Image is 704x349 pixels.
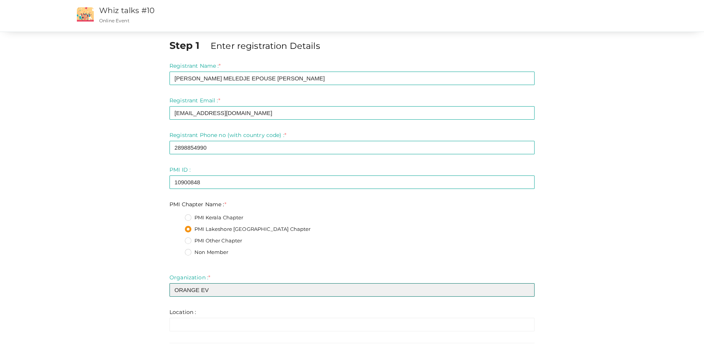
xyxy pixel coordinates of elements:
[169,166,191,174] label: PMI ID :
[99,17,451,24] p: Online Event
[169,97,220,104] label: Registrant Email :
[169,308,196,316] label: Location :
[77,7,94,22] img: event2.png
[185,249,228,256] label: Non Member
[169,141,535,154] input: Enter registrant phone no here.
[169,200,226,208] label: PMI Chapter Name :
[185,237,242,245] label: PMI Other Chapter
[169,72,535,85] input: Enter registrant name here.
[169,106,535,120] input: Enter registrant email here.
[185,225,310,233] label: PMI Lakeshore [GEOGRAPHIC_DATA] Chapter
[99,6,154,15] a: Whiz talks #10
[169,131,286,139] label: Registrant Phone no (with country code) :
[211,40,320,52] label: Enter registration Details
[169,62,221,70] label: Registrant Name :
[169,38,209,52] label: Step 1
[185,214,244,222] label: PMI Kerala Chapter
[169,274,210,281] label: Organization :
